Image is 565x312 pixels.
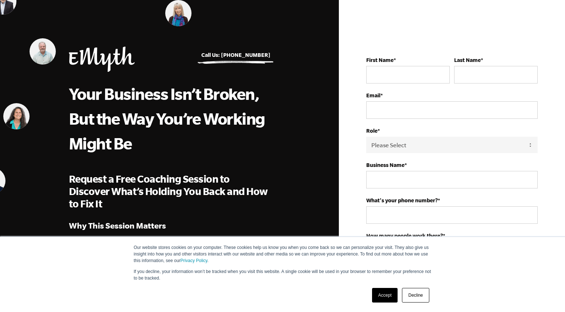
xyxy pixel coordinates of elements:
[366,233,443,239] strong: How many people work there?
[30,38,56,65] img: Mark Krull, EMyth Business Coach
[366,128,378,134] strong: Role
[69,173,268,209] span: Request a Free Coaching Session to Discover What’s Holding You Back and How to Fix It
[366,92,380,98] strong: Email
[366,57,394,63] strong: First Name
[69,85,265,152] span: Your Business Isn’t Broken, But the Way You’re Working Might Be
[454,57,481,63] strong: Last Name
[69,221,166,230] strong: Why This Session Matters
[134,244,432,264] p: Our website stores cookies on your computer. These cookies help us know you when you come back so...
[134,268,432,281] p: If you decline, your information won’t be tracked when you visit this website. A single cookie wi...
[181,258,208,263] a: Privacy Policy
[402,288,429,303] a: Decline
[3,103,30,129] img: Judith Lerner, EMyth Business Coach
[366,197,438,203] strong: What's your phone number?
[372,288,398,303] a: Accept
[201,52,270,58] a: Call Us: [PHONE_NUMBER]
[69,47,135,72] img: EMyth
[366,162,405,168] strong: Business Name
